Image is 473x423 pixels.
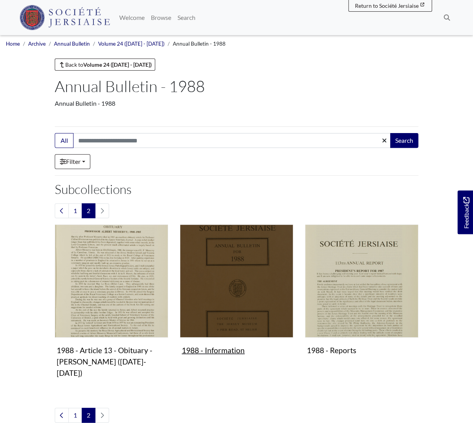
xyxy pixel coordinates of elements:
[55,203,69,218] a: Previous page
[55,203,418,423] section: Subcollections
[355,2,419,9] span: Return to Société Jersiaise
[28,41,46,47] a: Archive
[457,190,473,234] a: Would you like to provide feedback?
[20,3,110,32] a: Société Jersiaise logo
[180,224,293,338] img: 1988 - Information
[68,203,82,218] a: Goto page 1
[148,10,174,25] a: Browse
[6,41,20,47] a: Home
[180,224,293,358] a: 1988 - Information 1988 - Information
[461,197,471,228] span: Feedback
[82,203,95,218] span: Goto page 2
[173,41,226,47] span: Annual Bulletin - 1988
[305,224,418,358] a: 1988 - Reports 1988 - Reports
[390,133,418,148] button: Search
[55,408,69,423] a: Previous page
[55,224,168,338] img: 1988 - Article 13 - Obituary - Professor Albert Messervy (1908-1985)
[55,154,90,169] a: Filter
[55,182,418,197] h2: Subcollections
[116,10,148,25] a: Welcome
[55,224,168,380] a: 1988 - Article 13 - Obituary - Professor Albert Messervy (1908-1985) 1988 - Article 13 - Obituary...
[54,41,90,47] a: Annual Bulletin
[55,77,418,96] h1: Annual Bulletin - 1988
[20,5,110,30] img: Société Jersiaise
[55,133,73,148] button: All
[55,408,418,423] nav: pagination
[98,41,165,47] a: Volume 24 ([DATE] - [DATE])
[55,59,155,71] a: Back toVolume 24 ([DATE] - [DATE])
[305,224,418,338] img: 1988 - Reports
[83,61,152,68] strong: Volume 24 ([DATE] - [DATE])
[55,203,418,218] nav: pagination
[82,408,95,423] span: Goto page 2
[174,10,199,25] a: Search
[299,224,424,392] div: Subcollection
[68,408,82,423] a: Goto page 1
[49,224,174,392] div: Subcollection
[174,224,299,392] div: Subcollection
[55,99,418,108] div: Annual Bulletin - 1988
[73,133,391,148] input: Search this collection...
